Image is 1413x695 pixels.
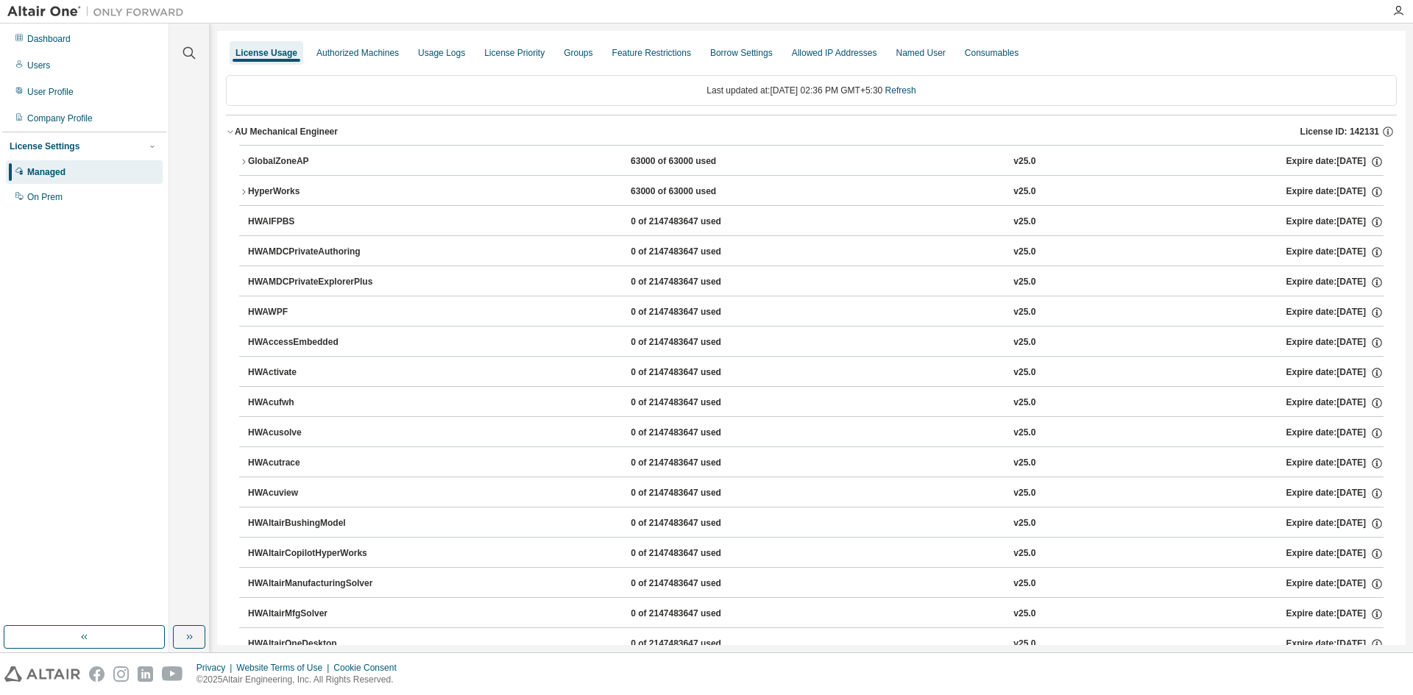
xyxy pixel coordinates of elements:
[89,666,105,682] img: facebook.svg
[4,666,80,682] img: altair_logo.svg
[248,185,380,199] div: HyperWorks
[612,47,691,59] div: Feature Restrictions
[248,366,380,379] div: HWActivate
[113,666,129,682] img: instagram.svg
[631,336,763,349] div: 0 of 2147483647 used
[248,336,380,349] div: HWAccessEmbedded
[248,457,380,470] div: HWAcutrace
[248,577,380,591] div: HWAltairManufacturingSolver
[1286,185,1384,199] div: Expire date: [DATE]
[631,246,763,259] div: 0 of 2147483647 used
[248,236,1384,268] button: HWAMDCPrivateAuthoring0 of 2147483647 usedv25.0Expire date:[DATE]
[1013,306,1035,319] div: v25.0
[631,155,763,168] div: 63000 of 63000 used
[965,47,1019,59] div: Consumables
[248,427,380,440] div: HWAcusolve
[248,568,1384,600] button: HWAltairManufacturingSolver0 of 2147483647 usedv25.0Expire date:[DATE]
[27,191,63,203] div: On Prem
[248,547,380,560] div: HWAltairCopilotHyperWorks
[631,306,763,319] div: 0 of 2147483647 used
[235,126,338,138] div: AU Mechanical Engineer
[248,396,380,410] div: HWAcufwh
[196,674,406,686] p: © 2025 Altair Engineering, Inc. All Rights Reserved.
[27,166,65,178] div: Managed
[248,276,380,289] div: HWAMDCPrivateExplorerPlus
[248,487,380,500] div: HWAcuview
[631,577,763,591] div: 0 of 2147483647 used
[1013,547,1035,560] div: v25.0
[631,366,763,379] div: 0 of 2147483647 used
[248,296,1384,329] button: HWAWPF0 of 2147483647 usedv25.0Expire date:[DATE]
[631,547,763,560] div: 0 of 2147483647 used
[1013,427,1035,440] div: v25.0
[710,47,773,59] div: Borrow Settings
[1286,396,1384,410] div: Expire date: [DATE]
[631,487,763,500] div: 0 of 2147483647 used
[631,396,763,410] div: 0 of 2147483647 used
[792,47,877,59] div: Allowed IP Addresses
[631,185,763,199] div: 63000 of 63000 used
[333,662,405,674] div: Cookie Consent
[248,206,1384,238] button: HWAIFPBS0 of 2147483647 usedv25.0Expire date:[DATE]
[316,47,399,59] div: Authorized Machines
[1013,336,1035,349] div: v25.0
[248,387,1384,419] button: HWAcufwh0 of 2147483647 usedv25.0Expire date:[DATE]
[631,638,763,651] div: 0 of 2147483647 used
[1286,607,1384,621] div: Expire date: [DATE]
[1286,276,1384,289] div: Expire date: [DATE]
[1286,215,1384,229] div: Expire date: [DATE]
[27,113,93,124] div: Company Profile
[631,215,763,229] div: 0 of 2147483647 used
[226,115,1397,148] button: AU Mechanical EngineerLicense ID: 142131
[1013,577,1035,591] div: v25.0
[226,75,1397,106] div: Last updated at: [DATE] 02:36 PM GMT+5:30
[1013,276,1035,289] div: v25.0
[1013,396,1035,410] div: v25.0
[631,276,763,289] div: 0 of 2147483647 used
[10,140,79,152] div: License Settings
[885,85,916,96] a: Refresh
[248,598,1384,630] button: HWAltairMfgSolver0 of 2147483647 usedv25.0Expire date:[DATE]
[1286,517,1384,530] div: Expire date: [DATE]
[248,306,380,319] div: HWAWPF
[1013,215,1035,229] div: v25.0
[248,447,1384,480] button: HWAcutrace0 of 2147483647 usedv25.0Expire date:[DATE]
[248,327,1384,359] button: HWAccessEmbedded0 of 2147483647 usedv25.0Expire date:[DATE]
[236,662,333,674] div: Website Terms of Use
[138,666,153,682] img: linkedin.svg
[1286,246,1384,259] div: Expire date: [DATE]
[248,538,1384,570] button: HWAltairCopilotHyperWorks0 of 2147483647 usedv25.0Expire date:[DATE]
[1013,366,1035,379] div: v25.0
[248,507,1384,540] button: HWAltairBushingModel0 of 2147483647 usedv25.0Expire date:[DATE]
[1286,427,1384,440] div: Expire date: [DATE]
[27,60,50,71] div: Users
[248,215,380,229] div: HWAIFPBS
[1013,487,1035,500] div: v25.0
[248,155,380,168] div: GlobalZoneAP
[1013,457,1035,470] div: v25.0
[631,427,763,440] div: 0 of 2147483647 used
[248,246,380,259] div: HWAMDCPrivateAuthoring
[564,47,592,59] div: Groups
[484,47,545,59] div: License Priority
[248,477,1384,510] button: HWAcuview0 of 2147483647 usedv25.0Expire date:[DATE]
[1286,336,1384,349] div: Expire date: [DATE]
[248,628,1384,660] button: HWAltairOneDesktop0 of 2147483647 usedv25.0Expire date:[DATE]
[248,517,380,530] div: HWAltairBushingModel
[248,266,1384,299] button: HWAMDCPrivateExplorerPlus0 of 2147483647 usedv25.0Expire date:[DATE]
[1286,487,1384,500] div: Expire date: [DATE]
[1286,638,1384,651] div: Expire date: [DATE]
[248,638,380,651] div: HWAltairOneDesktop
[631,517,763,530] div: 0 of 2147483647 used
[162,666,183,682] img: youtube.svg
[1300,126,1379,138] span: License ID: 142131
[1013,246,1035,259] div: v25.0
[27,86,74,98] div: User Profile
[196,662,236,674] div: Privacy
[1286,577,1384,591] div: Expire date: [DATE]
[1286,306,1384,319] div: Expire date: [DATE]
[1013,517,1035,530] div: v25.0
[248,357,1384,389] button: HWActivate0 of 2147483647 usedv25.0Expire date:[DATE]
[27,33,71,45] div: Dashboard
[248,417,1384,449] button: HWAcusolve0 of 2147483647 usedv25.0Expire date:[DATE]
